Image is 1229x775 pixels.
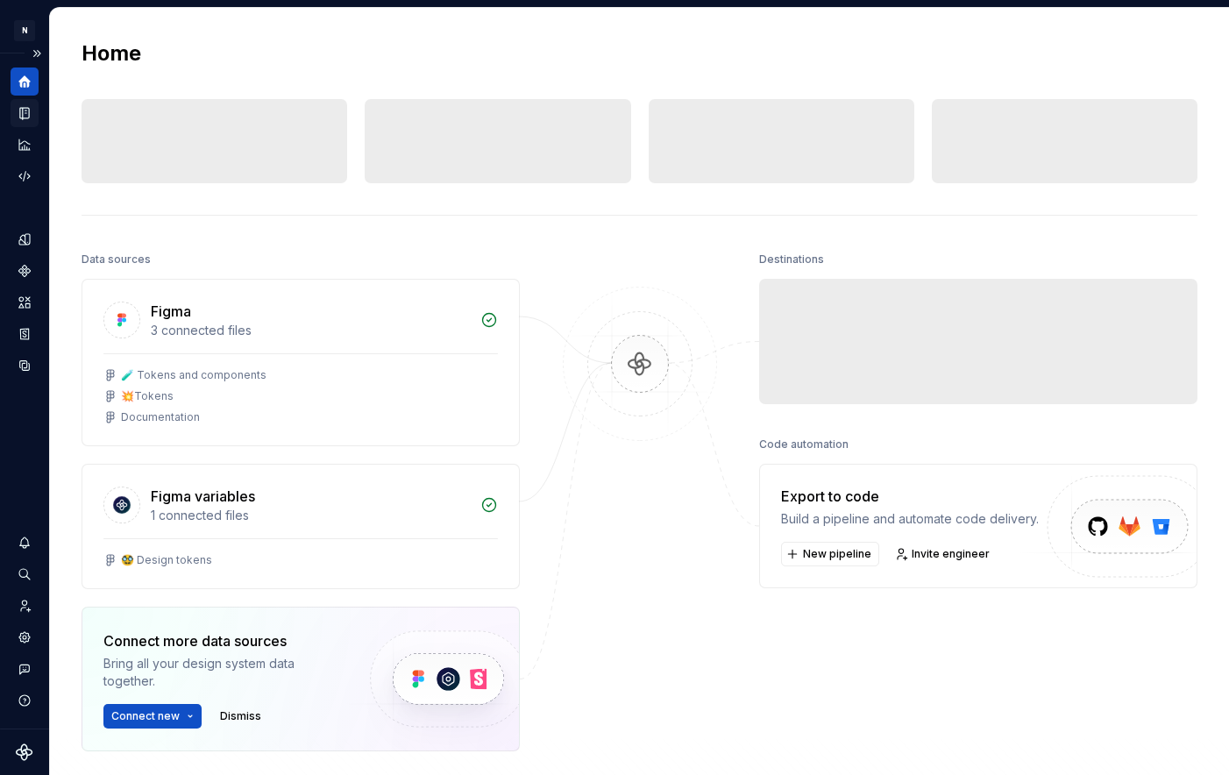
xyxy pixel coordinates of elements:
a: Analytics [11,131,39,159]
a: Storybook stories [11,320,39,348]
button: New pipeline [781,542,879,566]
a: Settings [11,623,39,651]
a: Assets [11,288,39,316]
a: Data sources [11,352,39,380]
div: 🧪 Tokens and components [121,368,266,382]
div: Documentation [121,410,200,424]
div: Data sources [82,247,151,272]
div: 🥸 Design tokens [121,553,212,567]
button: Expand sidebar [25,41,49,66]
button: Search ⌘K [11,560,39,588]
div: Bring all your design system data together. [103,655,340,690]
span: New pipeline [803,547,871,561]
a: Home [11,68,39,96]
a: Components [11,257,39,285]
div: Connect more data sources [103,630,340,651]
button: N [4,11,46,49]
a: Figma3 connected files🧪 Tokens and components💥TokensDocumentation [82,279,520,446]
a: Figma variables1 connected files🥸 Design tokens [82,464,520,589]
div: Figma variables [151,486,255,507]
div: 💥Tokens [121,389,174,403]
div: Export to code [781,486,1039,507]
a: Invite team [11,592,39,620]
span: Dismiss [220,709,261,723]
div: 3 connected files [151,322,470,339]
div: Destinations [759,247,824,272]
button: Connect new [103,704,202,729]
button: Contact support [11,655,39,683]
div: 1 connected files [151,507,470,524]
a: Code automation [11,162,39,190]
a: Documentation [11,99,39,127]
svg: Supernova Logo [16,743,33,761]
div: Figma [151,301,191,322]
span: Connect new [111,709,180,723]
div: N [14,20,35,41]
a: Invite engineer [890,542,998,566]
div: Code automation [759,432,849,457]
button: Dismiss [212,704,269,729]
span: Invite engineer [912,547,990,561]
div: Build a pipeline and automate code delivery. [781,510,1039,528]
h2: Home [82,39,141,68]
button: Notifications [11,529,39,557]
a: Design tokens [11,225,39,253]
